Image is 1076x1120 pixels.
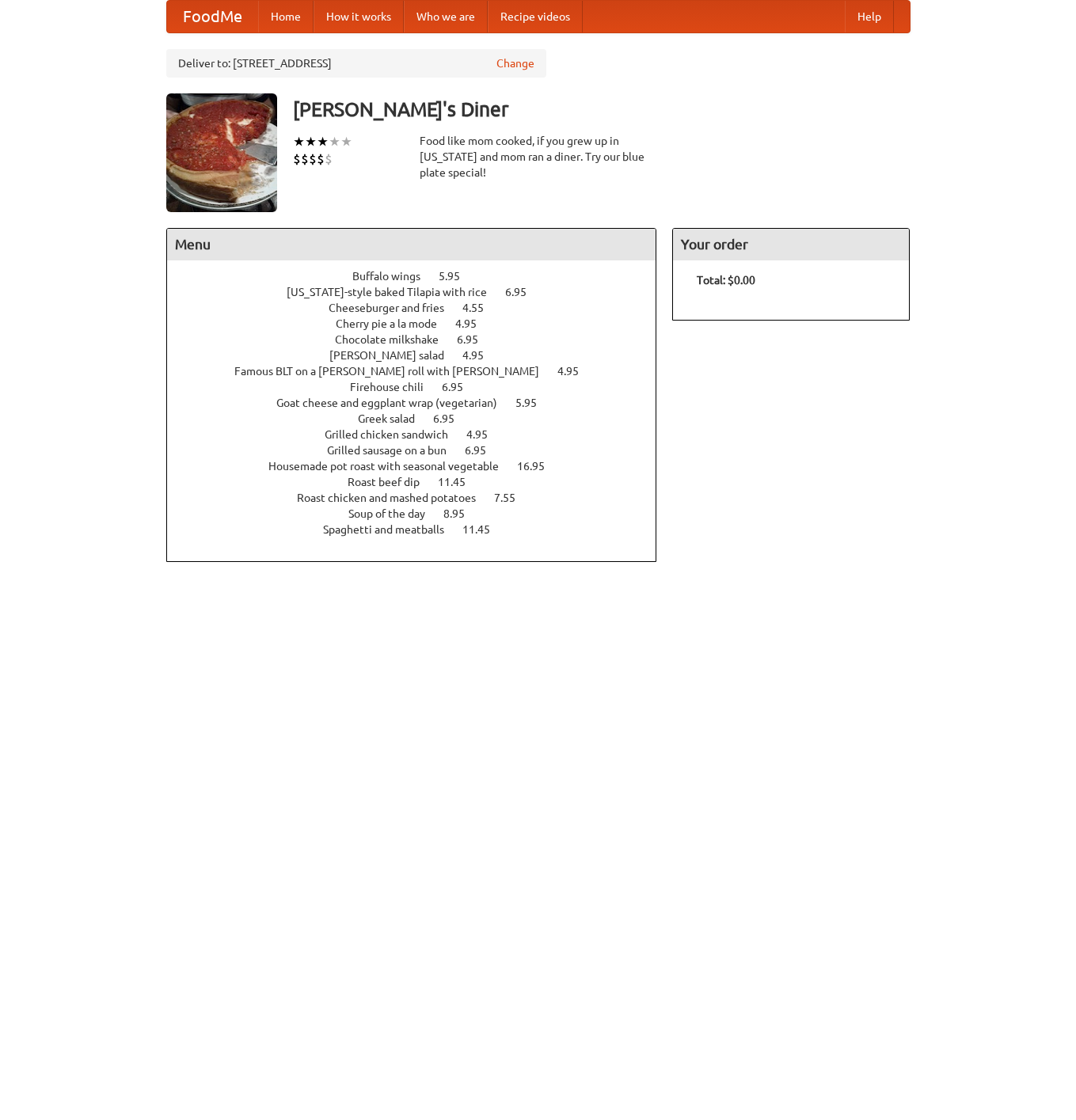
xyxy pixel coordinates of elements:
[314,1,404,32] a: How it works
[293,93,911,125] h3: [PERSON_NAME]'s Diner
[496,55,534,71] a: Change
[673,229,909,260] h4: Your order
[515,397,553,409] span: 5.95
[462,302,500,314] span: 4.55
[845,1,894,32] a: Help
[335,333,454,346] span: Chocolate milkshake
[462,523,506,536] span: 11.45
[358,412,431,425] span: Greek salad
[439,270,476,283] span: 5.95
[348,476,495,488] a: Roast beef dip 11.45
[443,507,481,520] span: 8.95
[465,444,502,457] span: 6.95
[305,133,317,150] li: ★
[505,286,542,298] span: 6.95
[287,286,556,298] a: [US_STATE]-style baked Tilapia with rice 6.95
[325,150,333,168] li: $
[335,333,508,346] a: Chocolate milkshake 6.95
[329,302,513,314] a: Cheeseburger and fries 4.55
[348,507,494,520] a: Soup of the day 8.95
[455,317,492,330] span: 4.95
[329,133,340,150] li: ★
[442,381,479,393] span: 6.95
[438,476,481,488] span: 11.45
[167,229,656,260] h4: Menu
[297,492,545,504] a: Roast chicken and mashed potatoes 7.55
[167,1,258,32] a: FoodMe
[348,476,435,488] span: Roast beef dip
[327,444,515,457] a: Grilled sausage on a bun 6.95
[327,444,462,457] span: Grilled sausage on a bun
[433,412,470,425] span: 6.95
[420,133,657,180] div: Food like mom cooked, if you grew up in [US_STATE] and mom ran a diner. Try our blue plate special!
[697,274,755,287] b: Total: $0.00
[287,286,503,298] span: [US_STATE]-style baked Tilapia with rice
[309,150,317,168] li: $
[350,381,439,393] span: Firehouse chili
[457,333,494,346] span: 6.95
[276,397,513,409] span: Goat cheese and eggplant wrap (vegetarian)
[323,523,519,536] a: Spaghetti and meatballs 11.45
[297,492,492,504] span: Roast chicken and mashed potatoes
[352,270,489,283] a: Buffalo wings 5.95
[258,1,314,32] a: Home
[350,381,492,393] a: Firehouse chili 6.95
[494,492,531,504] span: 7.55
[466,428,504,441] span: 4.95
[358,412,484,425] a: Greek salad 6.95
[336,317,506,330] a: Cherry pie a la mode 4.95
[329,349,460,362] span: [PERSON_NAME] salad
[317,150,325,168] li: $
[268,460,574,473] a: Housemade pot roast with seasonal vegetable 16.95
[323,523,460,536] span: Spaghetti and meatballs
[336,317,453,330] span: Cherry pie a la mode
[325,428,517,441] a: Grilled chicken sandwich 4.95
[268,460,515,473] span: Housemade pot roast with seasonal vegetable
[293,133,305,150] li: ★
[234,365,555,378] span: Famous BLT on a [PERSON_NAME] roll with [PERSON_NAME]
[325,428,464,441] span: Grilled chicken sandwich
[166,49,546,78] div: Deliver to: [STREET_ADDRESS]
[329,349,513,362] a: [PERSON_NAME] salad 4.95
[557,365,595,378] span: 4.95
[352,270,436,283] span: Buffalo wings
[488,1,583,32] a: Recipe videos
[166,93,277,212] img: angular.jpg
[340,133,352,150] li: ★
[301,150,309,168] li: $
[517,460,561,473] span: 16.95
[276,397,566,409] a: Goat cheese and eggplant wrap (vegetarian) 5.95
[293,150,301,168] li: $
[234,365,608,378] a: Famous BLT on a [PERSON_NAME] roll with [PERSON_NAME] 4.95
[348,507,441,520] span: Soup of the day
[462,349,500,362] span: 4.95
[317,133,329,150] li: ★
[329,302,460,314] span: Cheeseburger and fries
[404,1,488,32] a: Who we are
